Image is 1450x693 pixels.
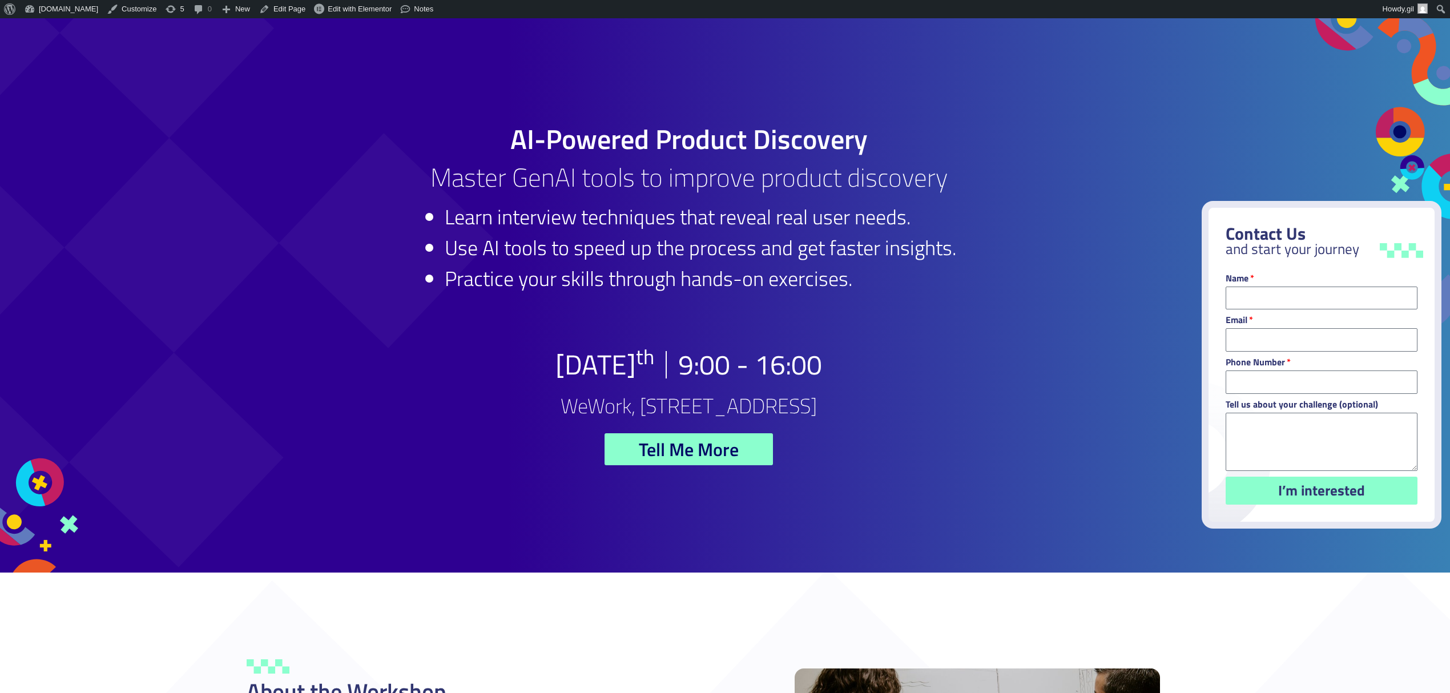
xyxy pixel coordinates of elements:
[639,440,739,458] span: Tell Me More
[636,341,654,372] sup: th
[605,433,773,465] a: Tell Me More
[1226,273,1417,511] form: Fixed Contact Form
[1278,484,1365,498] span: I’m interested
[1226,357,1291,370] label: Phone Number
[445,232,956,263] li: Use AI tools to speed up the process and get faster insights.
[328,5,392,13] span: Edit with Elementor
[235,126,1143,153] h1: AI-Powered Product Discovery
[678,351,822,378] h2: 9:00 - 16:00
[445,263,956,294] li: Practice your skills through hands-on exercises.
[1226,315,1253,328] label: Email
[235,164,1143,190] h2: Master GenAI tools to improve product discovery
[1226,273,1254,287] label: Name
[1226,477,1417,505] button: I’m interested
[561,396,817,416] h2: WeWork, [STREET_ADDRESS]
[1407,5,1414,13] span: gil
[445,202,956,232] li: Learn interview techniques that reveal real user needs.
[1226,400,1378,413] label: Tell us about your challenge (optional)
[1387,143,1427,183] a: Close
[555,351,654,378] h2: [DATE]
[1226,242,1417,256] h3: and start your journey
[1226,225,1417,242] h2: Contact Us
